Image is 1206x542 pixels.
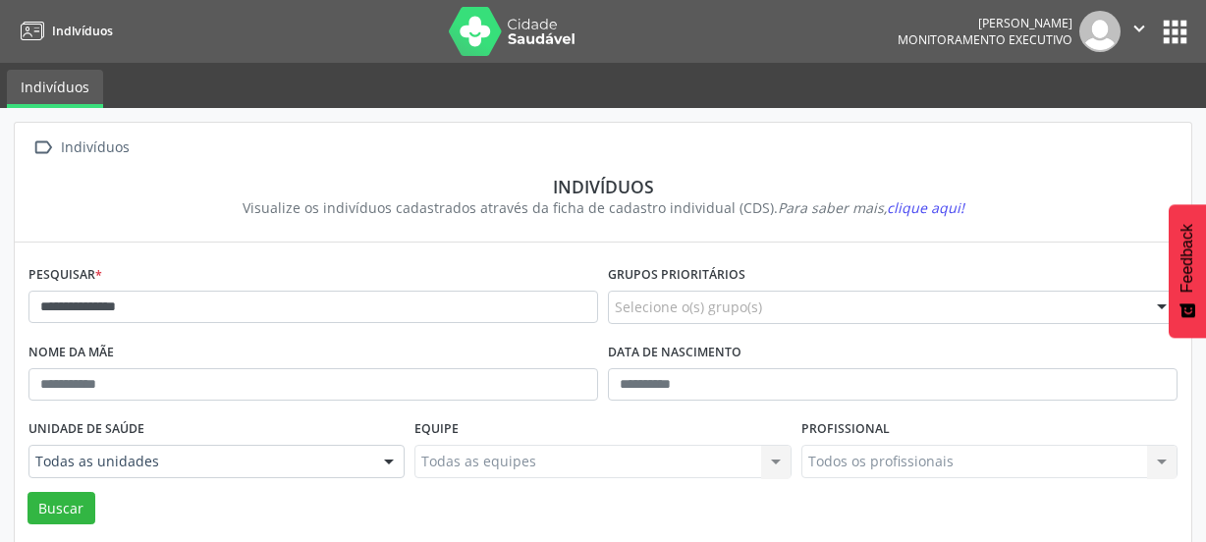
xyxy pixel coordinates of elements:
[608,338,741,368] label: Data de nascimento
[28,134,133,162] a:  Indivíduos
[57,134,133,162] div: Indivíduos
[28,414,144,445] label: Unidade de saúde
[1169,204,1206,338] button: Feedback - Mostrar pesquisa
[898,15,1072,31] div: [PERSON_NAME]
[608,260,745,291] label: Grupos prioritários
[1158,15,1192,49] button: apps
[28,338,114,368] label: Nome da mãe
[1128,18,1150,39] i: 
[52,23,113,39] span: Indivíduos
[887,198,964,217] span: clique aqui!
[1121,11,1158,52] button: 
[898,31,1072,48] span: Monitoramento Executivo
[35,452,364,471] span: Todas as unidades
[414,414,459,445] label: Equipe
[778,198,964,217] i: Para saber mais,
[1079,11,1121,52] img: img
[1179,224,1196,293] span: Feedback
[28,134,57,162] i: 
[615,297,762,317] span: Selecione o(s) grupo(s)
[7,70,103,108] a: Indivíduos
[42,197,1164,218] div: Visualize os indivíduos cadastrados através da ficha de cadastro individual (CDS).
[28,260,102,291] label: Pesquisar
[14,15,113,47] a: Indivíduos
[42,176,1164,197] div: Indivíduos
[801,414,890,445] label: Profissional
